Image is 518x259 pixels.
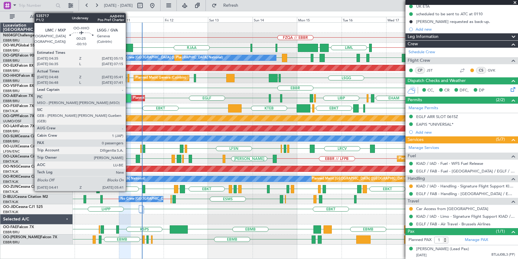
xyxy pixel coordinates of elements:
a: OO-SLMCessna Citation XLS [3,135,52,138]
a: KIAD / IAD - Limo - Signature Flight Support KIAD / IAD [416,214,515,219]
a: EBKT/KJK [3,169,18,174]
a: KIAD / IAD - Handling - Signature Flight Support KIAD / IAD [416,183,515,189]
span: Handling [408,175,425,182]
div: EAPIS *UNIVERSAL* [416,122,453,127]
a: EBKT/KJK [3,179,18,184]
a: EBBR/BRU [3,79,20,83]
a: OO-NSGCessna Citation CJ4 [3,165,52,168]
button: Refresh [209,1,246,10]
span: Refresh [218,3,244,8]
span: (2/2) [496,97,505,103]
span: OO-GPE [3,54,17,57]
div: Planned Maint Geneva (Cointrin) [135,73,186,83]
a: EBBR/BRU [3,68,20,73]
a: EGLF / FAB - Air Travel - Brussels Airlines [416,221,490,227]
a: EBBR/BRU [3,139,20,144]
span: OO-SLM [3,135,18,138]
span: Flight Crew [408,57,430,64]
a: OO-GPPFalcon 7X [3,114,34,118]
a: OO-GPEFalcon 900EX EASy II [3,54,54,57]
a: EBKT/KJK [3,159,18,164]
div: [DATE] [74,12,84,17]
span: [DATE] - [DATE] [104,3,133,8]
div: Planned Maint [GEOGRAPHIC_DATA] ([GEOGRAPHIC_DATA] National) [176,53,287,62]
input: Trip Number [19,1,54,10]
a: OO-HHOFalcon 8X [3,74,36,78]
span: N604GF [3,34,17,37]
div: AOG Maint [US_STATE] ([GEOGRAPHIC_DATA]) [76,73,150,83]
span: OO-LXA [3,155,17,158]
span: OO-WLP [3,44,18,47]
a: OO-VSFFalcon 8X [3,84,34,88]
div: No Crew [GEOGRAPHIC_DATA] ([GEOGRAPHIC_DATA] National) [120,194,223,204]
a: OO-WLPGlobal 5500 [3,44,39,47]
a: OO-JIDCessna CJ1 525 [3,205,43,209]
a: Schedule Crew [409,49,435,55]
span: Crew [408,41,418,48]
span: OO-JID [3,205,16,209]
span: Permits [408,97,422,104]
span: BTL6J08L3 (PP) [491,252,515,257]
span: OO-FAE [3,225,17,229]
a: EBKT/KJK [3,200,18,204]
a: EBBR/BRU [3,240,20,245]
span: OO-ELK [3,64,17,68]
a: EGLF / FAB - Handling - [GEOGRAPHIC_DATA] / EGLF / FAB [416,191,515,196]
span: DP [479,87,484,94]
span: (5/7) [496,136,505,142]
a: EBBR/BRU [3,99,20,103]
div: EGLF ARR SLOT 0615Z [416,114,458,119]
span: DFC, [460,87,469,94]
a: OO-AIEFalcon 7X [3,94,33,98]
span: OO-ROK [3,175,18,179]
a: OO-ZUNCessna Citation CJ4 [3,185,52,189]
a: EBBR/BRU [3,38,20,43]
span: Dispatch Checks and Weather [408,77,466,84]
a: EBKT/KJK [3,109,18,113]
a: GVK [488,68,501,73]
a: JST [427,68,440,73]
div: Wed 17 [386,17,431,22]
span: OO-GPP [3,114,17,118]
div: Sat 13 [208,17,253,22]
span: Travel [408,198,419,205]
button: All Aircraft [7,12,66,22]
div: [PERSON_NAME] requested as back-up. [416,19,490,24]
a: EBBR/BRU [3,89,20,93]
a: EBBR/BRU [3,48,20,53]
a: OO-ELKFalcon 8X [3,64,34,68]
div: Thu 11 [119,17,164,22]
a: OO-FAEFalcon 7X [3,225,34,229]
span: (1/1) [496,228,505,235]
span: OO-LAH [3,124,18,128]
a: EBKT/KJK [3,190,18,194]
span: OO-FSX [3,104,17,108]
div: [PERSON_NAME] (Lead Pax) [416,246,469,252]
span: Pax [408,228,414,235]
div: Mon 15 [297,17,342,22]
span: OO-ZUN [3,185,18,189]
a: EBBR/BRU [3,230,20,235]
div: CS [476,67,486,74]
a: OO-LXACessna Citation CJ4 [3,155,51,158]
a: OO-LAHFalcon 7X [3,124,35,128]
span: OO-NSG [3,165,18,168]
span: All Aircraft [16,15,65,19]
span: Services [408,136,424,143]
div: Add new [416,130,515,135]
div: Sun 14 [253,17,297,22]
div: No Crew [GEOGRAPHIC_DATA] ([GEOGRAPHIC_DATA] National) [120,53,223,62]
div: Add new [416,27,515,32]
span: CC, [427,87,434,94]
div: UK ETA [416,4,430,9]
div: scheduled to be sent to ATC at 0110 [416,11,483,17]
span: D-IBLU [3,195,15,199]
div: Planned Maint [GEOGRAPHIC_DATA] ([GEOGRAPHIC_DATA]) [399,154,495,163]
a: Manage Permits [409,105,438,111]
span: OO-AIE [3,94,16,98]
a: OO-LUXCessna Citation CJ4 [3,145,51,148]
a: D-IBLUCessna Citation M2 [3,195,48,199]
a: Manage PAX [465,237,488,243]
span: Fuel [408,153,416,160]
a: OO-[PERSON_NAME]Falcon 7X [3,235,57,239]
